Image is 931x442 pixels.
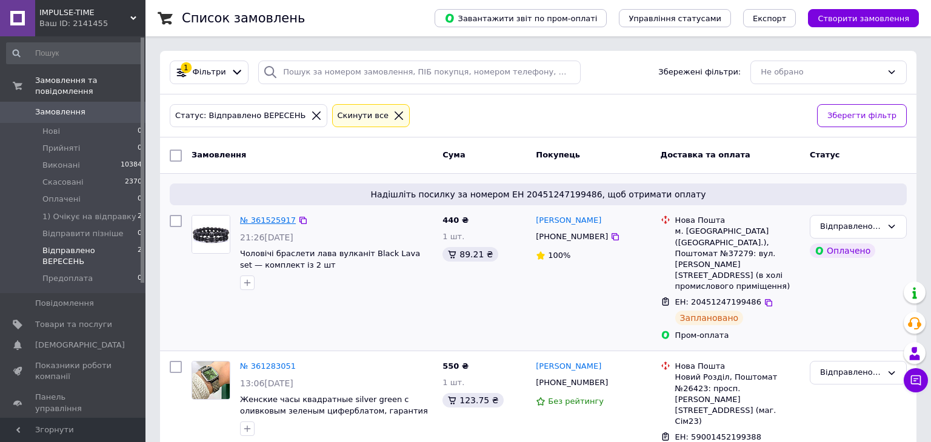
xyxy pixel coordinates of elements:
div: Cкинути все [335,110,392,122]
span: 2 [138,211,142,222]
span: Надішліть посилку за номером ЕН 20451247199486, щоб отримати оплату [175,188,902,200]
span: Замовлення та повідомлення [35,75,145,97]
span: [DEMOGRAPHIC_DATA] [35,340,125,351]
span: ЕН: 59001452199388 [675,432,761,441]
div: Ваш ID: 2141455 [39,18,145,29]
div: Нова Пошта [675,361,800,372]
h1: Список замовлень [182,11,305,25]
div: Заплановано [675,311,744,325]
span: 0 [138,194,142,205]
button: Зберегти фільтр [817,104,907,128]
span: Скасовані [42,177,84,188]
span: Замовлення [192,150,246,159]
span: 0 [138,143,142,154]
span: Предоплата [42,273,93,284]
span: 550 ₴ [442,361,469,371]
input: Пошук [6,42,143,64]
span: Повідомлення [35,298,94,309]
span: 1) Очікує на відправку [42,211,136,222]
div: Відправлено ВЕРЕСЕНЬ [820,220,882,233]
span: 0 [138,228,142,239]
a: Женские часы квадратные silver green с оливковым зеленым циферблатом, гарантия 12 месяцев [240,395,428,426]
span: Нові [42,126,60,137]
span: Фільтри [193,67,226,78]
span: Доставка та оплата [661,150,750,159]
span: Статус [810,150,840,159]
a: Фото товару [192,361,230,400]
div: 89.21 ₴ [442,247,498,262]
span: ЕН: 20451247199486 [675,297,761,306]
a: [PERSON_NAME] [536,361,601,372]
a: Чоловічі браслети лава вулканіт Black Lava set — комплект із 2 шт [240,249,420,269]
span: 0 [138,126,142,137]
button: Завантажити звіт по пром-оплаті [435,9,607,27]
span: Замовлення [35,107,85,117]
div: Новий Розділ, Поштомат №26423: просп. [PERSON_NAME][STREET_ADDRESS] (маг. Сім23) [675,372,800,427]
span: 440 ₴ [442,216,469,225]
a: Фото товару [192,215,230,254]
span: Покупець [536,150,580,159]
button: Створити замовлення [808,9,919,27]
span: Відправлено ВЕРЕСЕНЬ [42,245,138,267]
div: Відправлено ВЕРЕСЕНЬ [820,366,882,379]
img: Фото товару [192,361,230,399]
span: Cума [442,150,465,159]
span: Управління статусами [629,14,721,23]
span: [PHONE_NUMBER] [536,378,608,387]
a: Створити замовлення [796,13,919,22]
span: Створити замовлення [818,14,909,23]
span: 100% [548,251,570,260]
span: 13:06[DATE] [240,378,293,388]
div: Оплачено [810,243,875,258]
span: IMPULSE-TIME [39,7,130,18]
span: Завантажити звіт по пром-оплаті [444,13,597,24]
div: м. [GEOGRAPHIC_DATA] ([GEOGRAPHIC_DATA].), Поштомат №37279: вул. [PERSON_NAME][STREET_ADDRESS] (в... [675,226,800,292]
a: [PERSON_NAME] [536,215,601,226]
span: Оплачені [42,194,81,205]
span: 0 [138,273,142,284]
span: 21:26[DATE] [240,233,293,242]
div: Нова Пошта [675,215,800,226]
div: Пром-оплата [675,330,800,341]
img: Фото товару [192,216,230,253]
span: Товари та послуги [35,319,112,330]
span: Збережені фільтри: [658,67,741,78]
span: 1 шт. [442,378,464,387]
span: Відправити пізніше [42,228,124,239]
span: Зберегти фільтр [827,110,896,122]
span: Виконані [42,160,80,171]
span: Без рейтингу [548,397,604,406]
button: Експорт [743,9,796,27]
button: Чат з покупцем [904,368,928,392]
span: Показники роботи компанії [35,360,112,382]
span: 10384 [121,160,142,171]
span: 2 [138,245,142,267]
div: Статус: Відправлено ВЕРЕСЕНЬ [173,110,309,122]
a: № 361283051 [240,361,296,371]
input: Пошук за номером замовлення, ПІБ покупця, номером телефону, Email, номером накладної [258,61,581,84]
span: 1 шт. [442,232,464,241]
span: [PHONE_NUMBER] [536,232,608,241]
div: 1 [181,62,192,73]
span: Панель управління [35,392,112,414]
span: Прийняті [42,143,80,154]
span: 2370 [125,177,142,188]
div: Не обрано [761,66,882,79]
button: Управління статусами [619,9,731,27]
a: № 361525917 [240,216,296,225]
div: 123.75 ₴ [442,393,503,407]
span: Експорт [753,14,787,23]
